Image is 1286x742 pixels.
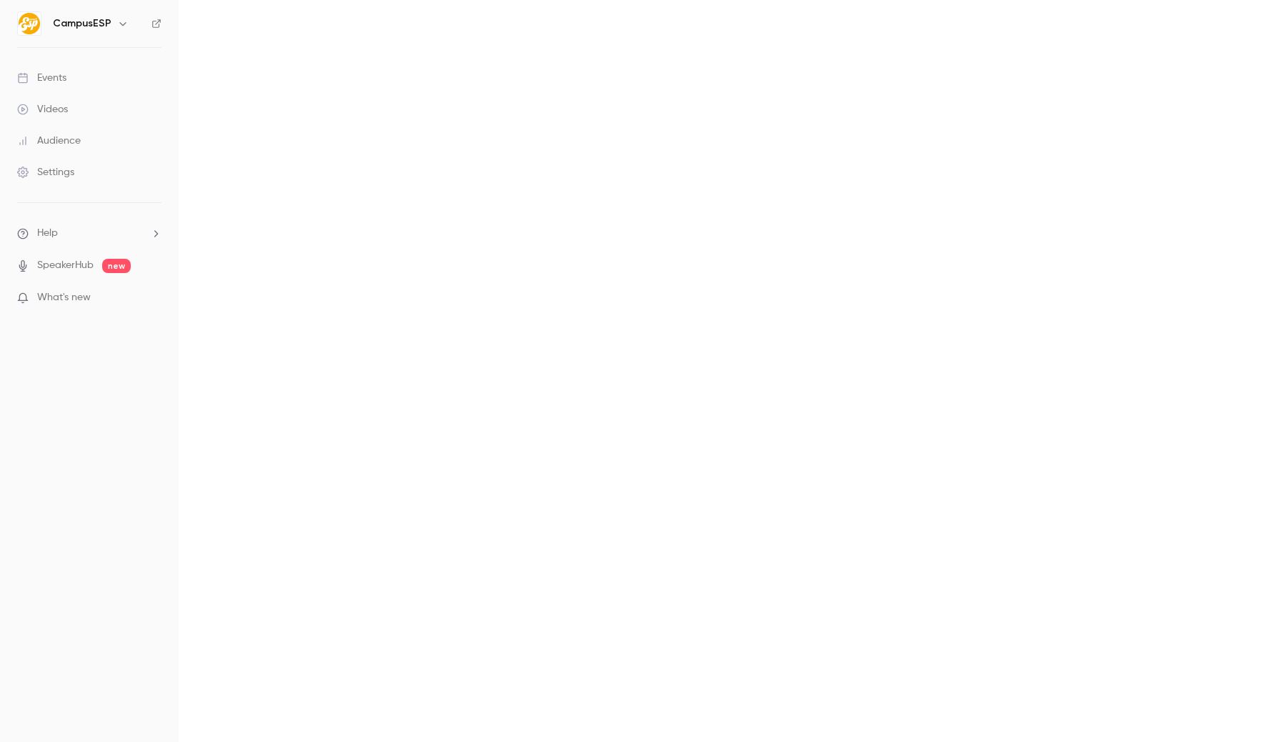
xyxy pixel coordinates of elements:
span: What's new [37,290,91,305]
a: SpeakerHub [37,258,94,273]
div: Events [17,71,66,85]
li: help-dropdown-opener [17,226,161,241]
h6: CampusESP [53,16,111,31]
span: new [102,259,131,273]
div: Videos [17,102,68,117]
span: Help [37,226,58,241]
div: Audience [17,134,81,148]
div: Settings [17,165,74,179]
img: CampusESP [18,12,41,35]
